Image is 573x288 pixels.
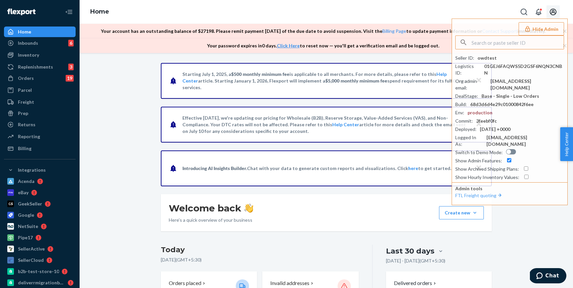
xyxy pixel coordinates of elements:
div: 6 [68,40,74,46]
p: Your account has an outstanding balance of $ 27198 . Please remit payment [DATE] of the due date ... [101,28,545,34]
button: Open account menu [546,5,560,19]
div: Acenda [18,178,34,185]
a: Pipe17 [4,232,76,243]
img: Flexport logo [7,9,35,15]
a: Acenda [4,176,76,187]
div: Logistics ID : [455,63,481,76]
div: owdtest [477,55,497,61]
button: Hide Admin [519,22,564,35]
a: Replenishments3 [4,62,76,72]
iframe: Opens a widget where you can chat to one of our agents [530,268,566,285]
div: Org admin email : [455,78,487,91]
span: $5,000 monthly minimum fee [325,78,387,84]
div: Deployed : [455,126,477,133]
a: Returns [4,119,76,130]
input: Search or paste seller ID [472,36,564,49]
button: Open notifications [532,5,545,19]
button: Open Search Box [517,5,531,19]
p: Admin tools [455,185,564,192]
div: GeekSeller [18,201,42,207]
div: Build : [455,101,467,108]
div: Show Hourly Inventory Values : [455,174,519,181]
a: Home [4,27,76,37]
div: Inventory [18,52,39,58]
a: Help Center [332,122,359,127]
span: Introducing AI Insights Builder. [182,165,247,171]
a: Billing [4,143,76,154]
a: Home [90,8,109,15]
p: Effective [DATE], we're updating our pricing for Wholesale (B2B), Reserve Storage, Value-Added Se... [182,115,469,135]
div: Base - Single - Low Orders [481,93,539,99]
a: Parcel [4,85,76,95]
h3: Today [161,245,359,255]
h1: Welcome back [169,202,253,214]
p: [DATE] - [DATE] ( GMT+5:30 ) [386,258,445,264]
div: Freight [18,99,34,105]
a: SellerCloud [4,255,76,265]
a: Billing Page [382,28,406,34]
div: Integrations [18,167,46,173]
a: Click Here [277,43,300,48]
a: Orders19 [4,73,76,84]
div: [EMAIL_ADDRESS][DOMAIN_NAME] [486,134,564,147]
div: 01GEJ6FAQWS5D2GSF6NQN3CNBN [484,63,564,76]
img: hand-wave emoji [244,203,253,213]
div: [EMAIL_ADDRESS][DOMAIN_NAME] [490,78,564,91]
div: 3 [68,64,74,70]
div: Show Admin Features : [455,157,502,164]
div: NetSuite [18,223,38,230]
button: Help Center [560,127,573,161]
p: Orders placed [169,279,201,287]
div: DealStage : [455,93,478,99]
a: deliverrmigrationbasictest [4,277,76,288]
a: NetSuite [4,221,76,232]
div: Show Archived Shipping Plans : [455,166,519,172]
div: SellerActive [18,246,45,252]
div: SellerCloud [18,257,44,263]
div: [DATE] +0000 [480,126,510,133]
button: Create new [439,206,484,219]
p: Here’s a quick overview of your business [169,217,253,223]
div: deliverrmigrationbasictest [18,279,65,286]
a: eBay [4,187,76,198]
p: Invalid addresses [270,279,309,287]
ol: breadcrumbs [85,2,114,22]
span: $500 monthly minimum fee [231,71,289,77]
a: Inventory [4,50,76,60]
div: eBay [18,189,29,196]
p: Your password expires in 0 days . to reset now — you'll get a verification email and be logged out. [207,42,439,49]
button: Delivered orders [394,279,437,287]
div: Orders [18,75,34,82]
p: Starting July 1, 2025, a is applicable to all merchants. For more details, please refer to this a... [182,71,469,91]
button: Close Navigation [62,5,76,19]
div: Inbounds [18,40,38,46]
div: Pipe17 [18,234,33,241]
a: GeekSeller [4,199,76,209]
div: Replenishments [18,64,53,70]
div: 68d3d6d4e29c01000842f6ee [470,101,534,108]
div: Home [18,29,31,35]
a: b2b-test-store-10 [4,266,76,277]
div: Billing [18,145,32,152]
div: b2b-test-store-10 [18,268,59,275]
div: Last 30 days [386,246,434,256]
a: Google [4,210,76,220]
div: Commit : [455,118,473,124]
div: Env : [455,109,464,116]
p: [DATE] ( GMT+5:30 ) [161,257,359,263]
div: Logged In As : [455,134,483,147]
a: FTL Freight quoting [455,193,503,198]
a: Freight [4,97,76,107]
a: Prep [4,108,76,119]
div: Seller ID : [455,55,474,61]
div: production [468,109,492,116]
div: Prep [18,110,28,117]
div: Switch to Demo Mode : [455,149,503,156]
div: Reporting [18,133,40,140]
p: Chat with your data to generate custom reports and visualizations. Click to get started. [182,165,451,172]
a: here [408,165,418,171]
a: SellerActive [4,244,76,254]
